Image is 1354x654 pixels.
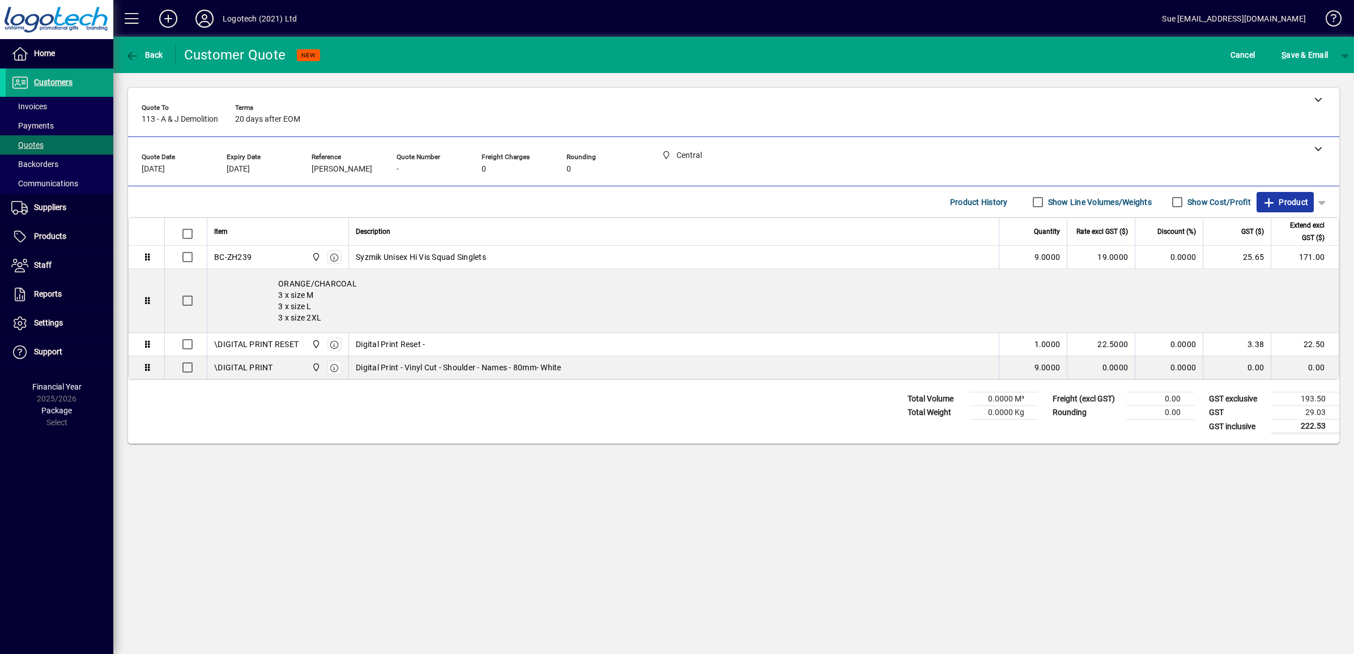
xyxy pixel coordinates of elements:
[1271,333,1339,356] td: 22.50
[1317,2,1340,39] a: Knowledge Base
[1203,333,1271,356] td: 3.38
[970,406,1038,420] td: 0.0000 Kg
[567,165,571,174] span: 0
[11,160,58,169] span: Backorders
[1203,420,1271,434] td: GST inclusive
[1135,356,1203,379] td: 0.0000
[1034,251,1061,263] span: 9.0000
[356,225,390,238] span: Description
[309,251,322,263] span: Central
[113,45,176,65] app-page-header-button: Back
[6,338,113,366] a: Support
[312,165,372,174] span: [PERSON_NAME]
[184,46,286,64] div: Customer Quote
[223,10,297,28] div: Logotech (2021) Ltd
[6,155,113,174] a: Backorders
[1257,192,1314,212] button: Product
[1271,246,1339,269] td: 171.00
[902,392,970,406] td: Total Volume
[950,193,1008,211] span: Product History
[1076,225,1128,238] span: Rate excl GST ($)
[34,78,73,87] span: Customers
[1203,246,1271,269] td: 25.65
[6,251,113,280] a: Staff
[1126,406,1194,420] td: 0.00
[1034,339,1061,350] span: 1.0000
[207,269,1339,332] div: ORANGE/CHARCOAL 3 x size M 3 x size L 3 x size 2XL
[34,203,66,212] span: Suppliers
[1157,225,1196,238] span: Discount (%)
[32,382,82,391] span: Financial Year
[1047,406,1126,420] td: Rounding
[214,362,273,373] div: \DIGITAL PRINT
[122,45,166,65] button: Back
[6,135,113,155] a: Quotes
[11,179,78,188] span: Communications
[356,339,425,350] span: Digital Print Reset -
[1074,339,1128,350] div: 22.5000
[970,392,1038,406] td: 0.0000 M³
[397,165,399,174] span: -
[34,260,52,270] span: Staff
[1276,45,1334,65] button: Save & Email
[34,49,55,58] span: Home
[309,338,322,350] span: Central
[356,362,561,373] span: Digital Print - Vinyl Cut - Shoulder - Names - 80mm- White
[6,194,113,222] a: Suppliers
[1046,196,1152,208] label: Show Line Volumes/Weights
[6,309,113,337] a: Settings
[356,251,486,263] span: Syzmik Unisex Hi Vis Squad Singlets
[1281,46,1328,64] span: ave & Email
[1185,196,1251,208] label: Show Cost/Profit
[6,116,113,135] a: Payments
[1241,225,1264,238] span: GST ($)
[6,97,113,116] a: Invoices
[214,225,228,238] span: Item
[1203,406,1271,420] td: GST
[142,115,218,124] span: 113 - A & J Demolition
[235,115,300,124] span: 20 days after EOM
[1271,356,1339,379] td: 0.00
[214,251,252,263] div: BC-ZH239
[1228,45,1258,65] button: Cancel
[1271,406,1339,420] td: 29.03
[946,192,1012,212] button: Product History
[1271,392,1339,406] td: 193.50
[309,361,322,374] span: Central
[1278,219,1325,244] span: Extend excl GST ($)
[1203,392,1271,406] td: GST exclusive
[1034,362,1061,373] span: 9.0000
[34,318,63,327] span: Settings
[41,406,72,415] span: Package
[1047,392,1126,406] td: Freight (excl GST)
[11,121,54,130] span: Payments
[6,280,113,309] a: Reports
[1230,46,1255,64] span: Cancel
[186,8,223,29] button: Profile
[1135,246,1203,269] td: 0.0000
[301,52,316,59] span: NEW
[34,232,66,241] span: Products
[1281,50,1286,59] span: S
[34,289,62,298] span: Reports
[227,165,250,174] span: [DATE]
[6,174,113,193] a: Communications
[1126,392,1194,406] td: 0.00
[1135,333,1203,356] td: 0.0000
[6,223,113,251] a: Products
[150,8,186,29] button: Add
[125,50,163,59] span: Back
[1074,251,1128,263] div: 19.0000
[902,406,970,420] td: Total Weight
[1162,10,1306,28] div: Sue [EMAIL_ADDRESS][DOMAIN_NAME]
[1262,193,1308,211] span: Product
[1074,362,1128,373] div: 0.0000
[482,165,486,174] span: 0
[6,40,113,68] a: Home
[34,347,62,356] span: Support
[1271,420,1339,434] td: 222.53
[142,165,165,174] span: [DATE]
[1034,225,1060,238] span: Quantity
[11,140,44,149] span: Quotes
[214,339,299,350] div: \DIGITAL PRINT RESET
